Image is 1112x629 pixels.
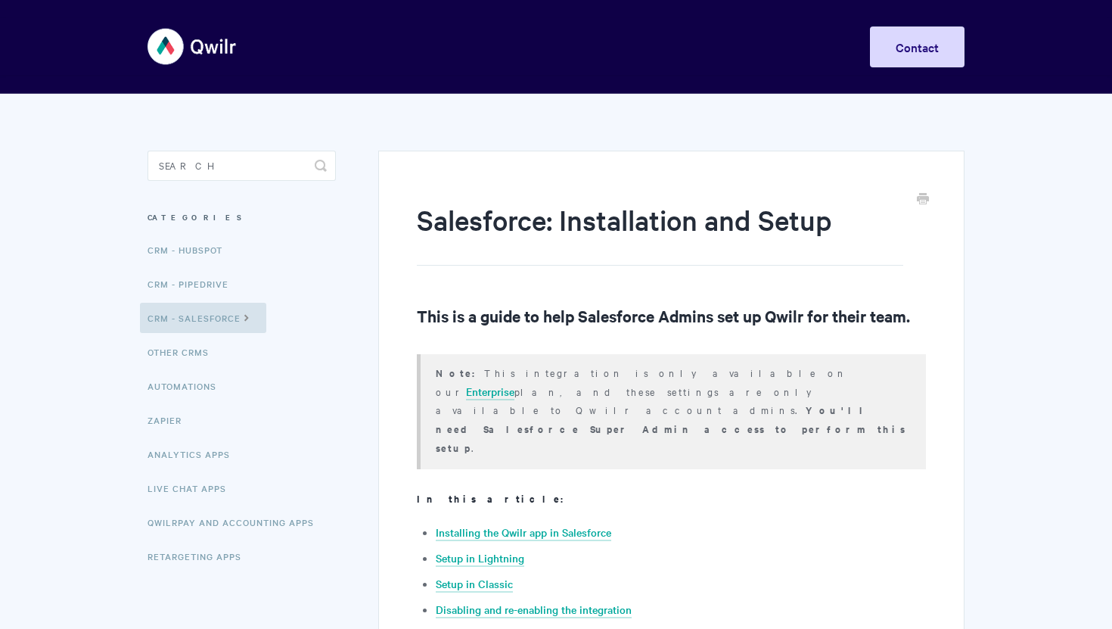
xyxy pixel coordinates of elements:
img: Qwilr Help Center [148,18,238,75]
strong: Note: [436,366,484,380]
a: Automations [148,371,228,401]
a: QwilrPay and Accounting Apps [148,507,325,537]
a: Live Chat Apps [148,473,238,503]
a: Analytics Apps [148,439,241,469]
h3: Categories [148,204,336,231]
h1: Salesforce: Installation and Setup [417,201,903,266]
a: CRM - Salesforce [140,303,266,333]
a: Retargeting Apps [148,541,253,571]
a: Contact [870,26,964,67]
strong: You'll need Salesforce Super Admin access to perform this setup [436,403,905,455]
a: Setup in Lightning [436,550,524,567]
a: Other CRMs [148,337,220,367]
p: This integration is only available on our plan, and these settings are only available to Qwilr ac... [436,363,907,457]
input: Search [148,151,336,181]
a: Installing the Qwilr app in Salesforce [436,525,611,541]
a: CRM - Pipedrive [148,269,240,299]
a: Setup in Classic [436,576,513,593]
a: CRM - HubSpot [148,235,234,265]
a: Zapier [148,405,193,435]
h2: This is a guide to help Salesforce Admins set up Qwilr for their team. [417,304,926,328]
a: Disabling and re-enabling the integration [436,602,632,618]
a: Print this Article [917,192,929,208]
b: In this article: [417,491,573,506]
a: Enterprise [466,384,514,400]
